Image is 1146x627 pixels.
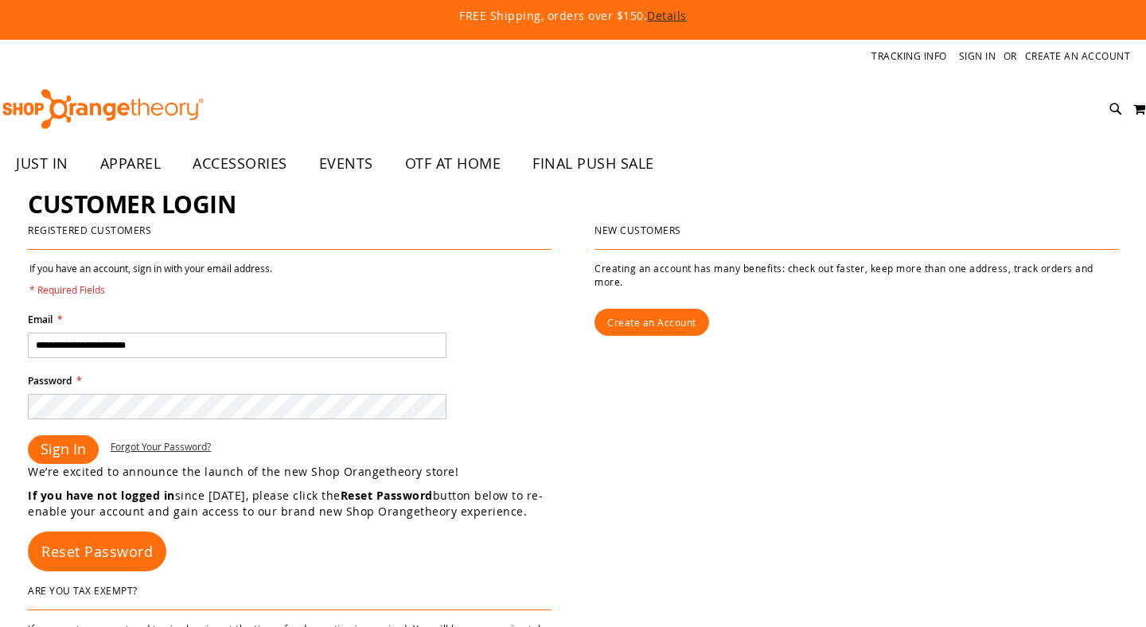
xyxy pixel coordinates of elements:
span: FINAL PUSH SALE [532,146,654,181]
a: EVENTS [303,146,389,182]
span: Forgot Your Password? [111,440,211,453]
a: Create an Account [1025,49,1131,63]
legend: If you have an account, sign in with your email address. [28,262,274,297]
a: FINAL PUSH SALE [516,146,670,182]
p: Creating an account has many benefits: check out faster, keep more than one address, track orders... [594,262,1118,289]
strong: If you have not logged in [28,488,175,503]
span: Customer Login [28,188,236,220]
a: Details [647,8,687,23]
p: FREE Shipping, orders over $150. [95,8,1050,24]
button: Sign In [28,435,99,464]
span: Email [28,313,53,326]
a: APPAREL [84,146,177,182]
a: ACCESSORIES [177,146,303,182]
a: Reset Password [28,532,166,571]
span: Password [28,374,72,387]
span: APPAREL [100,146,162,181]
a: Sign In [959,49,996,63]
span: Create an Account [607,316,696,329]
span: * Required Fields [29,283,272,297]
span: Sign In [41,439,86,458]
span: Reset Password [41,542,153,561]
strong: New Customers [594,224,681,236]
p: We’re excited to announce the launch of the new Shop Orangetheory store! [28,464,573,480]
span: JUST IN [16,146,68,181]
span: ACCESSORIES [193,146,287,181]
a: Forgot Your Password? [111,440,211,454]
strong: Reset Password [341,488,433,503]
a: OTF AT HOME [389,146,517,182]
p: since [DATE], please click the button below to re-enable your account and gain access to our bran... [28,488,573,520]
span: EVENTS [319,146,373,181]
strong: Are You Tax Exempt? [28,584,138,597]
span: OTF AT HOME [405,146,501,181]
a: Create an Account [594,309,709,336]
a: Tracking Info [871,49,947,63]
strong: Registered Customers [28,224,151,236]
